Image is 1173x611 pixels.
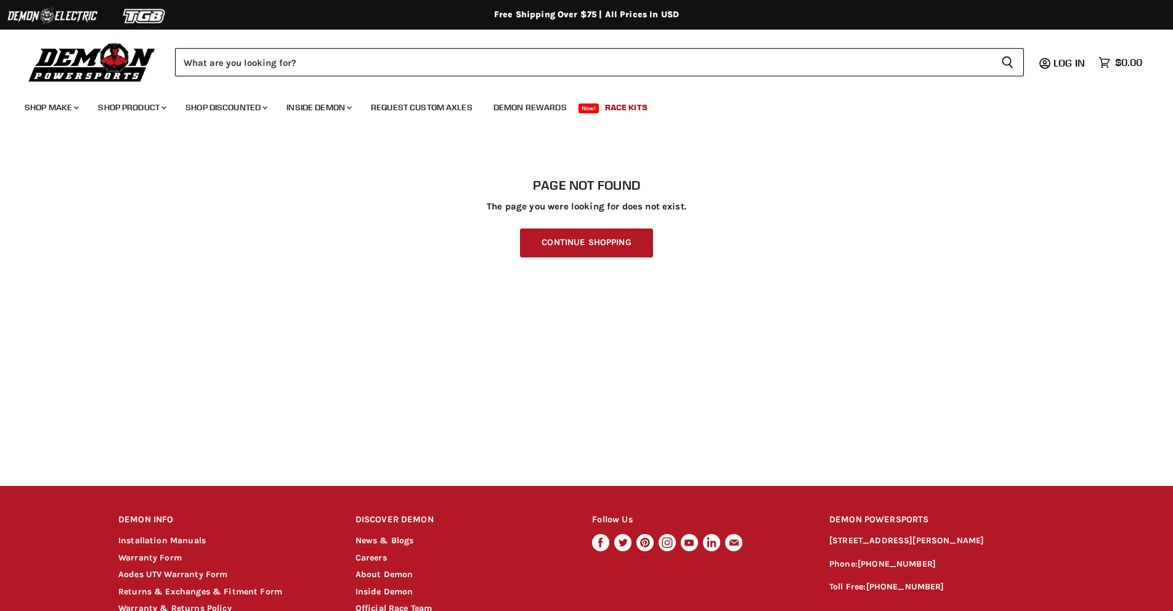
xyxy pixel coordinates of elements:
h2: Follow Us [592,506,806,535]
a: Log in [1048,57,1092,68]
img: TGB Logo 2 [99,4,191,28]
h2: DISCOVER DEMON [355,506,569,535]
button: Search [991,48,1024,76]
a: Race Kits [596,95,657,120]
img: Demon Electric Logo 2 [6,4,99,28]
a: Warranty Form [118,552,182,563]
a: Inside Demon [355,586,413,597]
a: Request Custom Axles [362,95,482,120]
div: Free Shipping Over $75 | All Prices In USD [94,9,1079,20]
a: Careers [355,552,387,563]
img: Demon Powersports [25,40,160,84]
a: Shop Make [15,95,86,120]
a: News & Blogs [355,535,414,546]
a: Installation Manuals [118,535,206,546]
h1: Page not found [118,178,1055,193]
a: Shop Product [89,95,174,120]
a: [PHONE_NUMBER] [866,581,944,592]
input: Search [175,48,991,76]
a: Continue Shopping [520,229,652,257]
a: Returns & Exchanges & Fitment Form [118,586,282,597]
a: About Demon [355,569,413,580]
a: Shop Discounted [176,95,275,120]
a: Inside Demon [277,95,359,120]
a: Aodes UTV Warranty Form [118,569,227,580]
a: $0.00 [1092,54,1148,71]
h2: DEMON POWERSPORTS [829,506,1055,535]
span: Log in [1053,57,1085,69]
p: Phone: [829,557,1055,572]
span: New! [578,103,599,113]
p: [STREET_ADDRESS][PERSON_NAME] [829,534,1055,548]
ul: Main menu [15,90,1139,120]
a: [PHONE_NUMBER] [858,559,936,569]
p: The page you were looking for does not exist. [118,201,1055,212]
form: Product [175,48,1024,76]
a: Demon Rewards [484,95,576,120]
span: $0.00 [1115,57,1142,68]
h2: DEMON INFO [118,506,332,535]
p: Toll Free: [829,580,1055,594]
